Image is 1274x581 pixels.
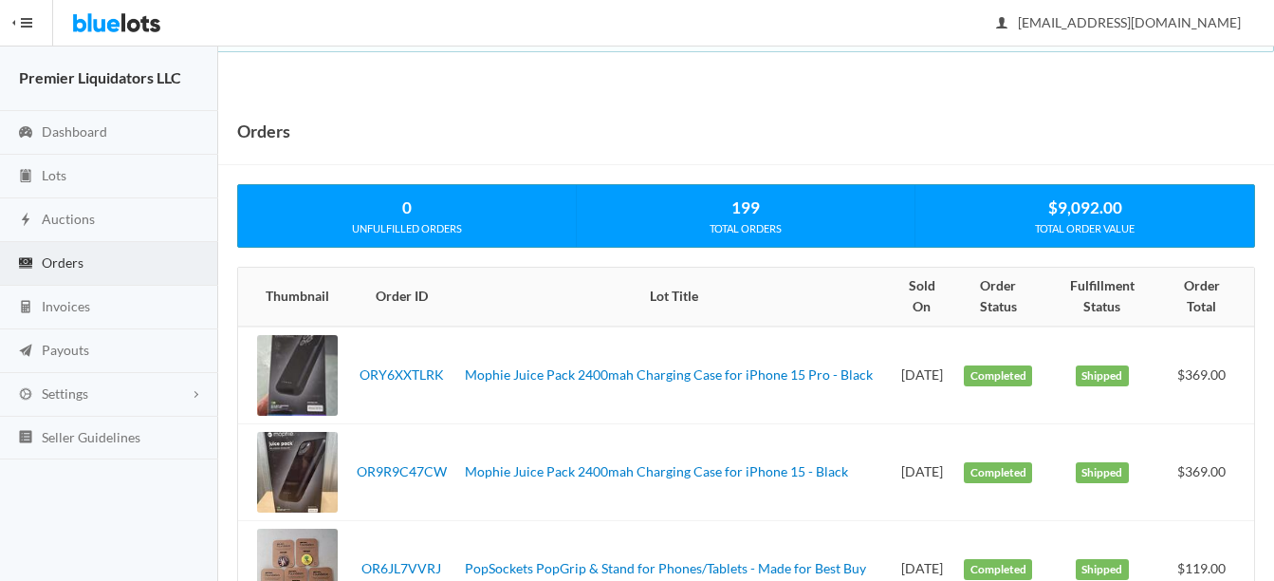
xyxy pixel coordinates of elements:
a: Mophie Juice Pack 2400mah Charging Case for iPhone 15 Pro - Black [465,366,873,383]
ion-icon: paper plane [16,343,35,361]
strong: 199 [731,197,760,217]
th: Thumbnail [238,268,345,327]
ion-icon: list box [16,429,35,447]
td: [DATE] [891,327,953,424]
th: Lot Title [457,268,891,327]
ion-icon: flash [16,212,35,230]
ion-icon: speedometer [16,124,35,142]
span: Lots [42,167,66,183]
th: Fulfillment Status [1043,268,1160,327]
a: OR6JL7VVRJ [361,560,441,576]
span: [EMAIL_ADDRESS][DOMAIN_NAME] [997,14,1241,30]
th: Sold On [891,268,953,327]
span: Seller Guidelines [42,429,140,445]
strong: Premier Liquidators LLC [19,68,181,86]
ion-icon: person [992,15,1011,33]
span: Settings [42,385,88,402]
a: PopSockets PopGrip & Stand for Phones/Tablets - Made for Best Buy [465,560,866,576]
th: Order ID [345,268,457,327]
ion-icon: calculator [16,299,35,317]
a: OR9R9C47CW [357,463,447,479]
ion-icon: clipboard [16,168,35,186]
label: Completed [964,462,1032,483]
label: Shipped [1076,462,1129,483]
label: Shipped [1076,365,1129,386]
label: Shipped [1076,559,1129,580]
h1: Orders [237,117,290,145]
span: Auctions [42,211,95,227]
ion-icon: cog [16,386,35,404]
div: TOTAL ORDER VALUE [915,220,1254,237]
a: ORY6XXTLRK [360,366,444,383]
th: Order Total [1160,268,1254,327]
strong: $9,092.00 [1048,197,1122,217]
div: TOTAL ORDERS [577,220,914,237]
td: [DATE] [891,424,953,521]
label: Completed [964,365,1032,386]
th: Order Status [952,268,1043,327]
span: Orders [42,254,83,271]
div: UNFULFILLED ORDERS [238,220,576,237]
span: Invoices [42,298,90,314]
span: Payouts [42,342,89,358]
ion-icon: cash [16,255,35,273]
a: Mophie Juice Pack 2400mah Charging Case for iPhone 15 - Black [465,463,848,479]
strong: 0 [402,197,412,217]
td: $369.00 [1160,327,1254,424]
label: Completed [964,559,1032,580]
td: $369.00 [1160,424,1254,521]
span: Dashboard [42,123,107,140]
